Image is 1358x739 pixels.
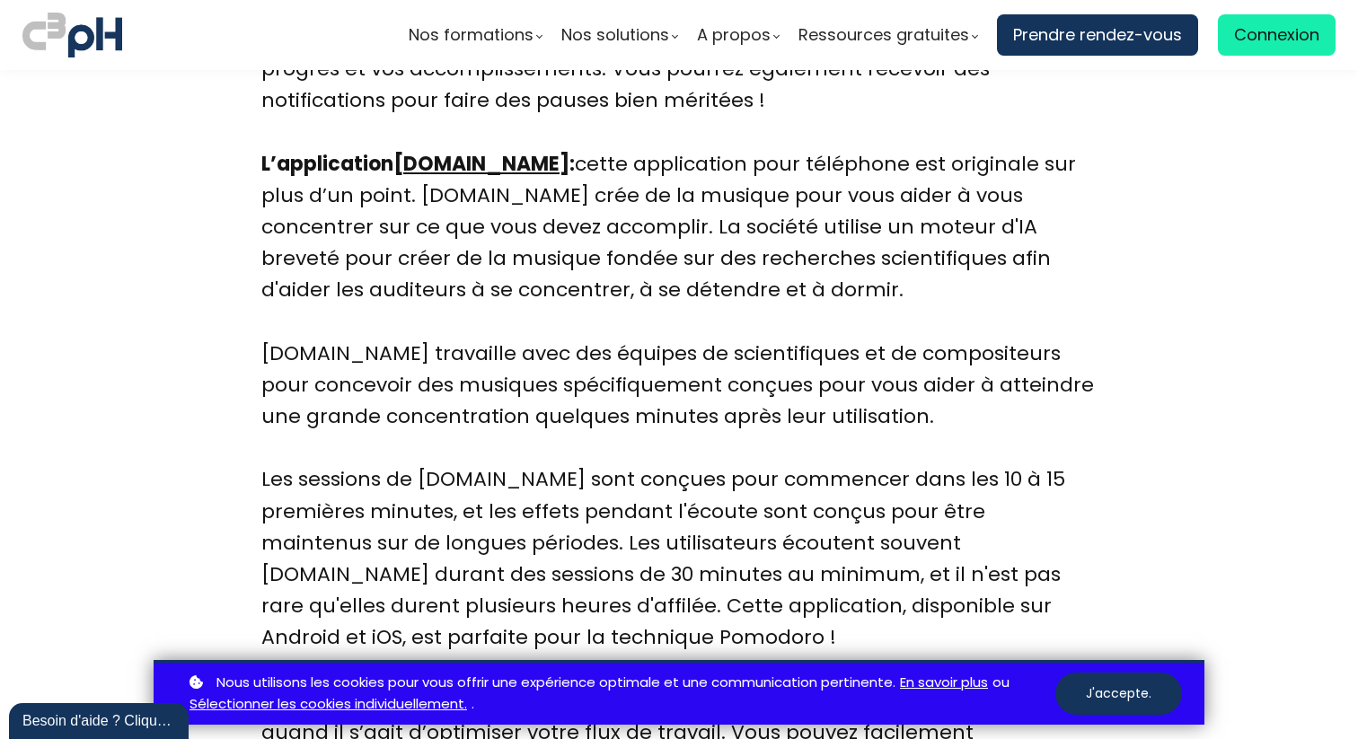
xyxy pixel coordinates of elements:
a: Connexion [1218,14,1336,56]
span: Nos solutions [561,22,669,48]
span: Nous utilisons les cookies pour vous offrir une expérience optimale et une communication pertinente. [216,672,895,694]
strong: L’application : [261,150,575,178]
img: logo C3PH [22,9,122,61]
div: cette application pour téléphone est originale sur plus d’un point. [DOMAIN_NAME] crée de la musi... [261,148,1097,464]
span: Nos formations [409,22,533,48]
iframe: chat widget [9,699,192,739]
a: [DOMAIN_NAME] [393,150,569,178]
span: A propos [697,22,771,48]
div: Les sessions de [DOMAIN_NAME] sont conçues pour commencer dans les 10 à 15 premières minutes, et ... [261,463,1097,653]
span: Connexion [1234,22,1319,48]
a: Sélectionner les cookies individuellement. [190,693,467,716]
span: Prendre rendez-vous [1013,22,1182,48]
button: J'accepte. [1055,673,1182,715]
a: Prendre rendez-vous [997,14,1198,56]
a: En savoir plus [900,672,988,694]
span: Ressources gratuites [798,22,969,48]
p: ou . [185,672,1055,717]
